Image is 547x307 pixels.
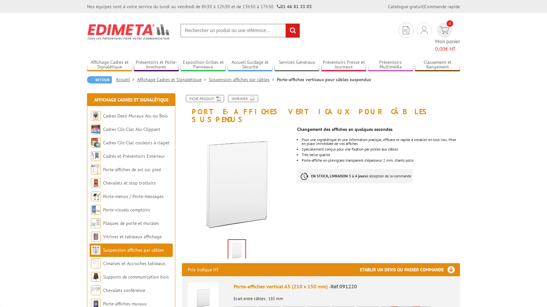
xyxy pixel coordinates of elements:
[188,263,219,276] p: Prix indiqué HT
[103,167,161,172] a: Porte-affiches de sol sur pied
[103,274,169,280] a: Supports de communication bois
[186,95,224,102] a: Fiche produit
[302,158,460,162] li: Porte-affiche en plexiglass transparent d'épaisseur 2 mm, chants polis
[424,4,460,9] a: Commande rapide
[302,147,460,151] li: Spécialement conçus pour une fixation par pinces aux câbles
[103,301,147,307] a: Porte-affiches muraux
[91,151,101,161] img: Cadres et Présentoirs Extérieur
[177,95,465,123] h1: Porte-affiches verticaux pour câbles suspendus
[103,153,165,159] a: Cadres et Présentoirs Extérieur
[91,232,101,242] img: Vitrines et tableaux affichage
[91,272,101,282] img: Supports de communication bois
[331,283,357,290] span: Réf.091220
[302,153,460,157] li: Très belle qualité
[368,60,413,70] a: Présentoirs Multimédia
[234,292,454,301] p: Ecart entre câbles : 185 mm
[87,76,112,83] a: Retour
[277,4,312,9] strong: 01 46 81 33 03
[228,240,245,260] img: suspendus_par_cables_091220.jpg
[234,283,454,290] div: Porte-affiches vertical A5 (210 x 150 mm) -
[277,76,371,83] li: Porte-affiches verticaux pour câbles suspendus
[228,95,258,102] a: Imprimer
[103,180,156,186] a: Chevalets et stop trottoirs
[91,191,101,201] img: Porte-menus / Porte-messages
[360,263,460,276] h3: Etablir un devis ou passer commande
[91,259,101,268] img: Cimaises et Accroches tableaux
[181,60,226,70] a: Exposition Grilles et Panneaux
[103,140,169,146] a: Cadres Clic-Clac couleurs à clapet
[103,113,168,119] a: Cadres Deco Muraux Alu ou Bois
[435,45,460,53] span: € HT
[103,234,162,240] a: Vitrines et tableaux affichage
[87,3,312,10] div: Nos équipes sont à votre service du lundi au vendredi de 8h30 à 12h30 et de 13h30 à 17h30
[415,60,460,70] a: Classement et Rangement
[91,285,101,295] img: Chevalets conférence
[274,60,320,70] a: Services Généraux
[302,138,460,146] li: Pour une signalétique et une information pratique, efficace et rapide à installer en tout lieu. M...
[134,60,179,70] a: Présentoirs et Porte-brochures
[180,24,300,38] input: Rechercher un produit ou une référence...
[137,77,209,82] a: Affichage Cadres et Signalétique
[103,126,160,132] a: Cadres Clic-Clac Alu Clippant
[447,20,453,27] span: 0
[209,77,277,82] a: Suspension affiches par câbles
[103,261,165,266] a: Cimaises et Accroches tableaux
[297,169,413,183] p: à réception de la commande
[103,220,159,226] a: Plaques de porte et murales
[403,26,409,34] img: devis rapide
[116,77,137,82] a: Accueil
[91,245,101,255] img: Suspension affiches par câbles
[91,205,101,215] img: Porte-visuels comptoirs
[421,26,428,34] img: devis rapide
[435,38,460,53] span: Mon panier
[91,218,101,228] img: Plaques de porte et murales
[87,60,132,70] a: Affichage Cadres et Signalétique
[311,173,366,178] strong: EN STOCK, LIVRAISON 3 à 4 jours
[91,124,101,134] img: Cadres Clic-Clac Alu Clippant
[388,3,460,10] div: |
[440,27,449,34] img: devis rapide
[94,97,168,103] a: Affichage Cadres et Signalétique
[103,207,150,213] a: Porte-visuels comptoirs
[435,23,460,53] a: devis rapide 0 Mon panier 0,00€ HT
[388,4,423,9] a: Catalogue gratuit
[286,24,300,38] input: rechercher
[87,20,170,44] img: Edimeta
[103,247,164,253] a: Suspension affiches par câbles
[435,45,445,52] span: 0,00
[321,60,366,70] a: Présentoirs Presse et Journaux
[103,193,164,199] a: Porte-menus / Porte-messages
[91,178,101,188] img: Chevalets et stop trottoirs
[297,126,393,132] strong: Changement des affiches en quelques secondes
[182,127,292,237] img: suspendus_par_cables_091220.jpg
[91,111,101,121] img: Cadres Deco Muraux Alu ou Bois
[91,138,101,148] img: Cadres Clic-Clac couleurs à clapet
[228,60,273,70] a: Accueil Guidage et Sécurité
[91,165,101,174] img: Porte-affiches de sol sur pied
[103,287,145,293] a: Chevalets conférence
